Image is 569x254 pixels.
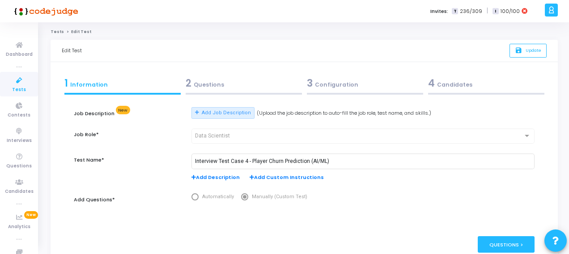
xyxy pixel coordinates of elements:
button: saveUpdate [510,44,547,58]
a: 2Questions [183,73,304,97]
span: | [487,6,488,16]
span: Interviews [7,137,32,145]
span: Update [526,47,541,53]
span: Contests [8,112,30,119]
div: Questions > [478,236,535,253]
span: Questions [6,162,32,170]
a: 1Information [62,73,183,97]
span: New [24,211,38,219]
i: save [515,47,524,54]
span: Edit Test [71,29,91,34]
label: Job Role* [74,131,99,138]
span: (Upload the job description to auto-fill the job role, test name, and skills.) [257,109,431,117]
label: Add Questions* [74,196,115,204]
div: Information [64,76,181,91]
label: Test Name* [74,156,104,164]
nav: breadcrumb [51,29,558,35]
span: Tests [12,86,26,94]
span: Analytics [8,223,30,231]
span: 3 [307,76,313,90]
img: logo [11,2,78,20]
span: I [493,8,498,15]
span: Add Description [191,174,240,181]
span: Add Job Description [202,109,251,117]
label: Invites: [430,8,448,15]
div: Edit Test [62,40,82,62]
a: 3Configuration [304,73,425,97]
a: 4Candidates [425,73,547,97]
span: 236/309 [460,8,482,15]
span: 4 [428,76,435,90]
span: New [116,106,130,114]
div: Configuration [307,76,423,91]
span: Candidates [5,188,34,196]
button: Add Job Description [191,107,255,119]
span: T [452,8,458,15]
span: Add Custom Instructions [250,174,324,181]
label: Job Description [74,109,130,118]
div: Candidates [428,76,544,91]
span: Dashboard [6,51,33,58]
span: 1 [64,76,68,90]
span: 2 [186,76,191,90]
span: 100/100 [501,8,520,15]
span: Data Scientist [195,133,230,139]
div: Questions [186,76,302,91]
span: Manually (Custom Test) [248,193,307,201]
a: Tests [51,29,64,34]
span: Automatically [199,193,234,201]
